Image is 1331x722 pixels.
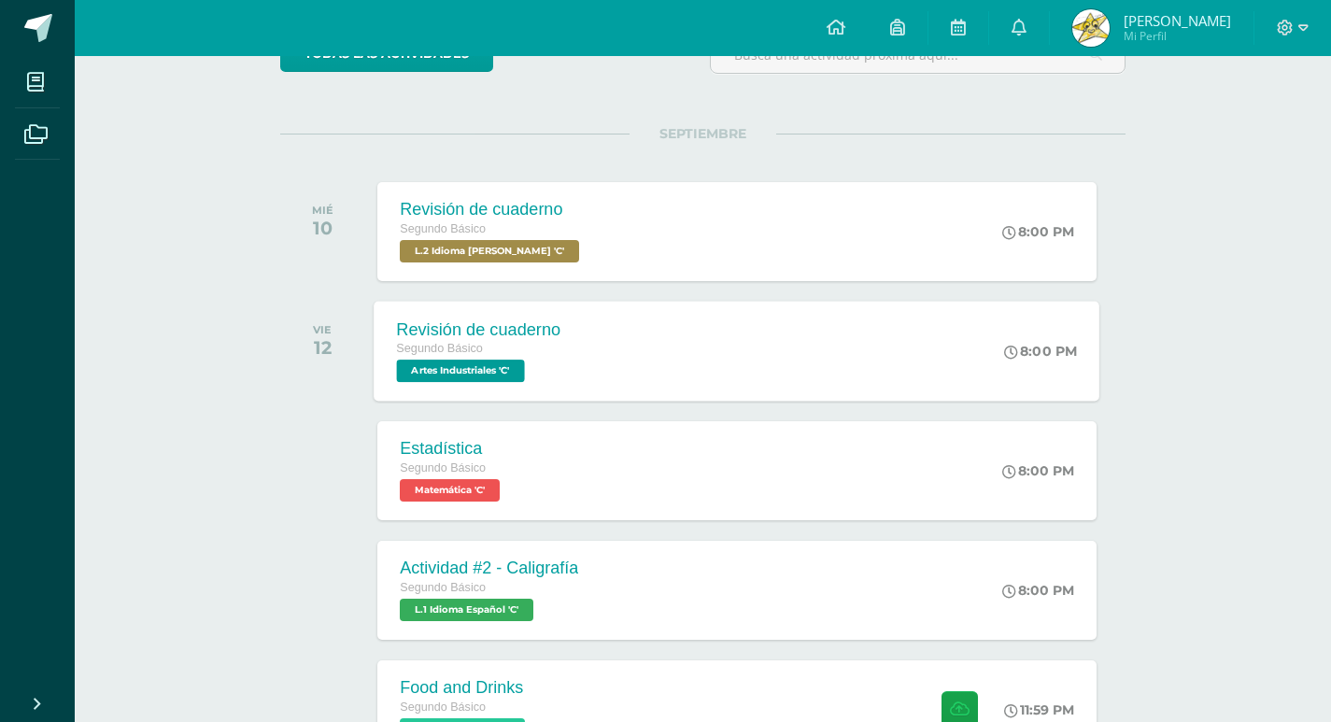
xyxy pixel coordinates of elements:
div: Actividad #2 - Caligrafía [400,559,578,578]
span: L.2 Idioma Maya Kaqchikel 'C' [400,240,579,262]
span: Mi Perfil [1124,28,1231,44]
span: Segundo Básico [400,581,486,594]
span: SEPTIEMBRE [630,125,776,142]
div: Estadística [400,439,504,459]
div: Revisión de cuaderno [400,200,584,219]
img: 8dc4217d25edd1b77de4772aafab4d68.png [1072,9,1110,47]
div: 8:00 PM [1002,462,1074,479]
div: 8:00 PM [1005,343,1078,360]
div: VIE [313,323,332,336]
span: Segundo Básico [400,222,486,235]
span: Segundo Básico [400,461,486,474]
div: 10 [312,217,333,239]
div: 8:00 PM [1002,223,1074,240]
div: 8:00 PM [1002,582,1074,599]
div: Food and Drinks [400,678,530,698]
div: MIÉ [312,204,333,217]
span: L.1 Idioma Español 'C' [400,599,533,621]
span: Segundo Básico [397,342,484,355]
div: Revisión de cuaderno [397,319,561,339]
span: Artes Industriales 'C' [397,360,525,382]
span: [PERSON_NAME] [1124,11,1231,30]
span: Segundo Básico [400,701,486,714]
div: 11:59 PM [1004,701,1074,718]
span: Matemática 'C' [400,479,500,502]
div: 12 [313,336,332,359]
